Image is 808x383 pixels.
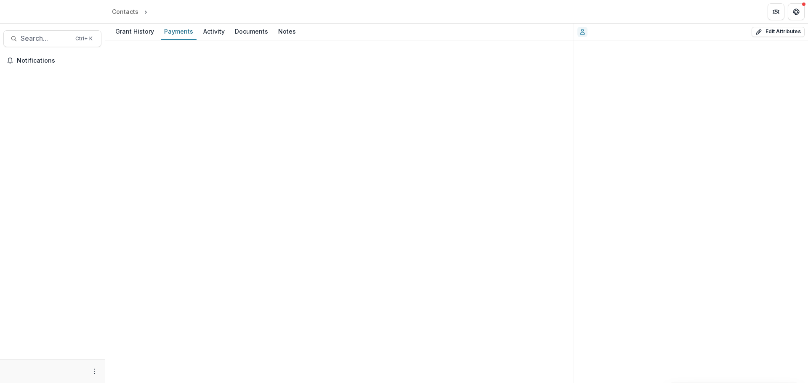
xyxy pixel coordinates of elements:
button: Partners [768,3,784,20]
button: More [90,366,100,376]
button: Get Help [788,3,805,20]
div: Activity [200,25,228,37]
a: Grant History [112,24,157,40]
div: Grant History [112,25,157,37]
div: Documents [231,25,271,37]
a: Documents [231,24,271,40]
button: Edit Attributes [752,27,805,37]
button: Search... [3,30,101,47]
a: Contacts [109,5,142,18]
nav: breadcrumb [109,5,185,18]
div: Contacts [112,7,138,16]
div: Ctrl + K [74,34,94,43]
span: Search... [21,34,70,42]
a: Activity [200,24,228,40]
div: Notes [275,25,299,37]
a: Notes [275,24,299,40]
button: Notifications [3,54,101,67]
div: Payments [161,25,197,37]
a: Payments [161,24,197,40]
span: Notifications [17,57,98,64]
